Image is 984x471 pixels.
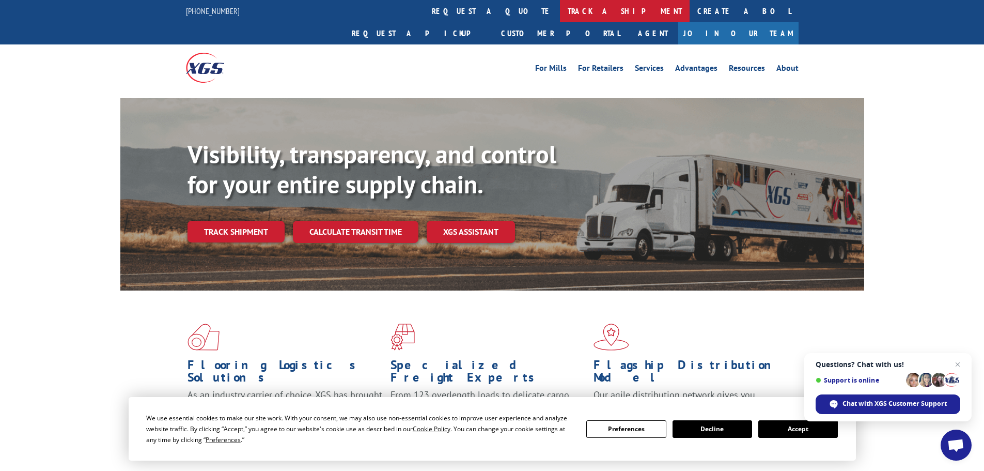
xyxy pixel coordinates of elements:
p: From 123 overlength loads to delicate cargo, our experienced staff knows the best way to move you... [391,389,586,435]
button: Preferences [586,420,666,438]
a: Track shipment [188,221,285,242]
a: Agent [628,22,678,44]
span: Questions? Chat with us! [816,360,960,369]
h1: Specialized Freight Experts [391,359,586,389]
a: [PHONE_NUMBER] [186,6,240,16]
img: xgs-icon-focused-on-flooring-red [391,324,415,351]
a: Resources [729,64,765,75]
a: About [776,64,799,75]
h1: Flooring Logistics Solutions [188,359,383,389]
div: Cookie Consent Prompt [129,397,856,461]
span: Close chat [951,358,964,371]
img: xgs-icon-flagship-distribution-model-red [593,324,629,351]
a: Advantages [675,64,717,75]
div: Chat with XGS Customer Support [816,394,960,414]
a: Calculate transit time [293,221,418,243]
a: Customer Portal [493,22,628,44]
span: Our agile distribution network gives you nationwide inventory management on demand. [593,389,784,413]
span: Support is online [816,376,902,384]
h1: Flagship Distribution Model [593,359,789,389]
a: For Retailers [578,64,623,75]
button: Decline [673,420,752,438]
a: Services [635,64,664,75]
img: xgs-icon-total-supply-chain-intelligence-red [188,324,220,351]
span: Preferences [206,435,241,444]
div: Open chat [941,430,972,461]
span: As an industry carrier of choice, XGS has brought innovation and dedication to flooring logistics... [188,389,382,426]
a: Request a pickup [344,22,493,44]
span: Chat with XGS Customer Support [842,399,947,408]
a: XGS ASSISTANT [427,221,515,243]
a: Join Our Team [678,22,799,44]
a: For Mills [535,64,567,75]
button: Accept [758,420,838,438]
b: Visibility, transparency, and control for your entire supply chain. [188,138,556,200]
div: We use essential cookies to make our site work. With your consent, we may also use non-essential ... [146,413,574,445]
span: Cookie Policy [413,424,450,433]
